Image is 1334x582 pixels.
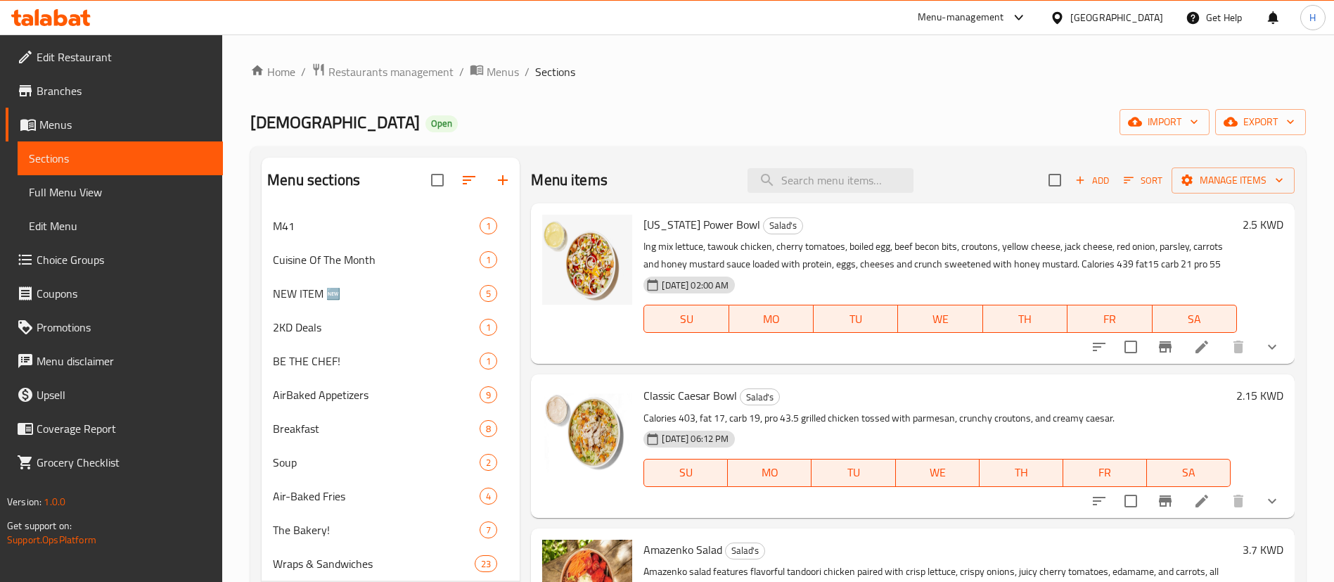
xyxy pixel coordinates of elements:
button: SA [1153,305,1237,333]
button: import [1120,109,1210,135]
a: Edit Menu [18,209,223,243]
button: SA [1147,459,1231,487]
span: Open [425,118,458,129]
span: The Bakery! [273,521,480,538]
button: Branch-specific-item [1148,484,1182,518]
a: Menus [470,63,519,81]
span: FR [1069,462,1141,483]
img: Classic Caesar Bowl [542,386,632,476]
div: items [480,251,497,268]
span: Select to update [1116,486,1146,516]
h2: Menu sections [267,170,360,191]
div: AirBaked Appetizers9 [262,378,520,412]
span: Version: [7,493,41,511]
a: Home [250,63,295,80]
nav: breadcrumb [250,63,1306,81]
p: Ing mix lettuce, tawouk chicken, cherry tomatoes, boiled egg, beef becon bits, croutons, yellow c... [643,238,1237,273]
div: items [480,353,497,369]
button: SU [643,459,728,487]
span: TH [989,309,1062,329]
span: Select to update [1116,332,1146,362]
span: Coupons [37,285,212,302]
span: WE [902,462,974,483]
a: Grocery Checklist [6,445,223,479]
li: / [459,63,464,80]
button: Branch-specific-item [1148,330,1182,364]
span: 5 [480,287,496,301]
a: Full Menu View [18,175,223,209]
div: Air-Baked Fries4 [262,479,520,513]
button: show more [1255,330,1289,364]
a: Coverage Report [6,412,223,445]
span: 2 [480,456,496,469]
button: TU [812,459,895,487]
button: FR [1067,305,1152,333]
div: BE THE CHEF!1 [262,344,520,378]
span: Air-Baked Fries [273,488,480,505]
span: Salad's [740,389,779,405]
span: 1.0.0 [44,493,65,511]
div: items [475,555,497,572]
span: NEW ITEM 🆕 [273,285,480,302]
span: Sort sections [452,163,486,197]
span: SA [1158,309,1231,329]
span: Salad's [726,543,764,559]
span: Select section [1040,165,1070,195]
span: Sections [535,63,575,80]
a: Support.OpsPlatform [7,531,96,549]
h6: 2.5 KWD [1243,215,1283,234]
button: Add [1070,170,1115,191]
li: / [301,63,306,80]
span: [DEMOGRAPHIC_DATA] [250,106,420,138]
span: Menu disclaimer [37,353,212,369]
a: Menu disclaimer [6,344,223,378]
div: Soup [273,454,480,471]
span: 7 [480,524,496,537]
button: sort-choices [1082,330,1116,364]
span: Classic Caesar Bowl [643,385,737,406]
span: SA [1153,462,1225,483]
span: Promotions [37,319,212,336]
div: Breakfast8 [262,412,520,445]
a: Edit menu item [1193,493,1210,510]
span: BE THE CHEF! [273,353,480,369]
span: 2KD Deals [273,319,480,336]
span: SU [650,309,723,329]
button: WE [896,459,980,487]
span: Salad's [764,217,802,234]
div: 2KD Deals1 [262,310,520,344]
span: Cuisine Of The Month [273,251,480,268]
span: 1 [480,355,496,368]
span: Choice Groups [37,251,212,268]
button: delete [1221,330,1255,364]
span: 8 [480,422,496,436]
li: / [525,63,530,80]
span: Wraps & Sandwiches [273,555,475,572]
svg: Show Choices [1264,339,1281,355]
button: Add section [486,163,520,197]
span: MO [735,309,808,329]
button: Manage items [1172,167,1295,194]
span: Sort items [1115,170,1172,191]
a: Promotions [6,310,223,344]
span: Edit Menu [29,217,212,234]
button: WE [898,305,982,333]
span: Menus [39,116,212,133]
span: 1 [480,220,496,233]
div: NEW ITEM 🆕5 [262,277,520,310]
span: Edit Restaurant [37,49,212,65]
div: items [480,386,497,403]
svg: Show Choices [1264,493,1281,510]
span: 1 [480,321,496,334]
span: M41 [273,217,480,234]
span: Sections [29,150,212,167]
span: TH [985,462,1058,483]
div: Menu-management [918,9,1004,26]
span: TU [817,462,890,483]
span: WE [904,309,977,329]
input: search [748,168,913,193]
